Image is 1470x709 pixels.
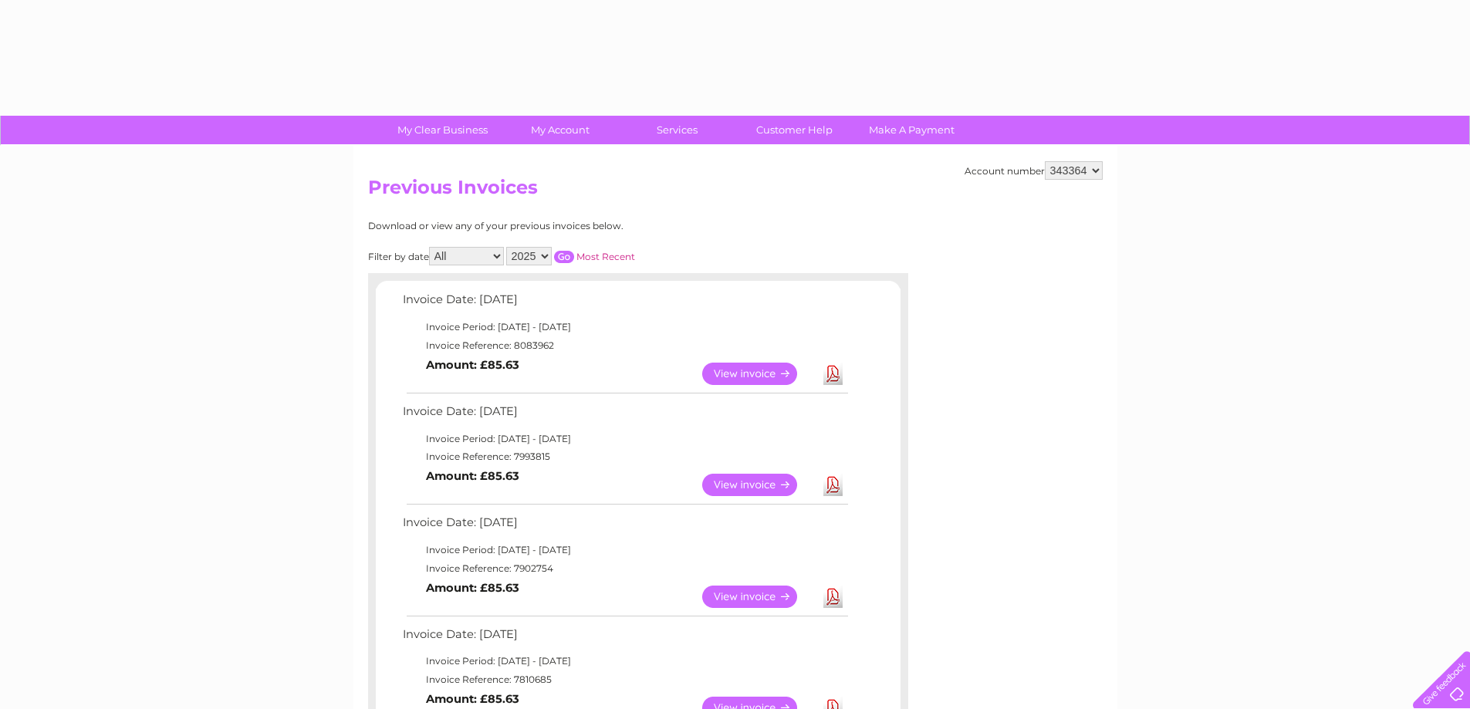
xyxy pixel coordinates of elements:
div: Filter by date [368,247,773,265]
a: View [702,363,816,385]
a: Most Recent [576,251,635,262]
td: Invoice Reference: 7902754 [399,559,850,578]
td: Invoice Reference: 8083962 [399,336,850,355]
a: My Account [496,116,623,144]
a: My Clear Business [379,116,506,144]
a: Services [613,116,741,144]
td: Invoice Period: [DATE] - [DATE] [399,652,850,670]
td: Invoice Period: [DATE] - [DATE] [399,541,850,559]
a: View [702,586,816,608]
div: Download or view any of your previous invoices below. [368,221,773,231]
td: Invoice Date: [DATE] [399,624,850,653]
b: Amount: £85.63 [426,469,519,483]
a: Download [823,586,843,608]
b: Amount: £85.63 [426,692,519,706]
td: Invoice Period: [DATE] - [DATE] [399,430,850,448]
td: Invoice Reference: 7810685 [399,670,850,689]
a: Make A Payment [848,116,975,144]
td: Invoice Date: [DATE] [399,289,850,318]
a: Customer Help [731,116,858,144]
b: Amount: £85.63 [426,581,519,595]
div: Account number [965,161,1103,180]
a: Download [823,363,843,385]
td: Invoice Date: [DATE] [399,401,850,430]
td: Invoice Reference: 7993815 [399,447,850,466]
b: Amount: £85.63 [426,358,519,372]
a: View [702,474,816,496]
td: Invoice Period: [DATE] - [DATE] [399,318,850,336]
h2: Previous Invoices [368,177,1103,206]
a: Download [823,474,843,496]
td: Invoice Date: [DATE] [399,512,850,541]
